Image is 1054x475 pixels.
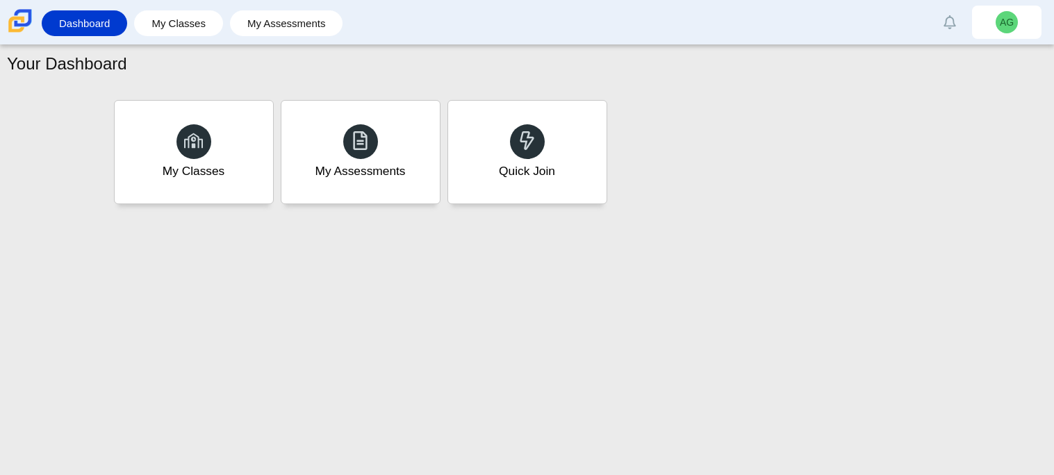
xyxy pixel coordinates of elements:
img: Carmen School of Science & Technology [6,6,35,35]
span: AG [1000,17,1014,27]
a: My Assessments [281,100,440,204]
a: My Assessments [237,10,336,36]
a: Alerts [934,7,965,37]
h1: Your Dashboard [7,52,127,76]
a: AG [972,6,1041,39]
a: My Classes [141,10,216,36]
div: My Classes [163,162,225,180]
a: My Classes [114,100,274,204]
a: Quick Join [447,100,607,204]
a: Carmen School of Science & Technology [6,26,35,37]
a: Dashboard [49,10,120,36]
div: Quick Join [499,162,555,180]
div: My Assessments [315,162,406,180]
